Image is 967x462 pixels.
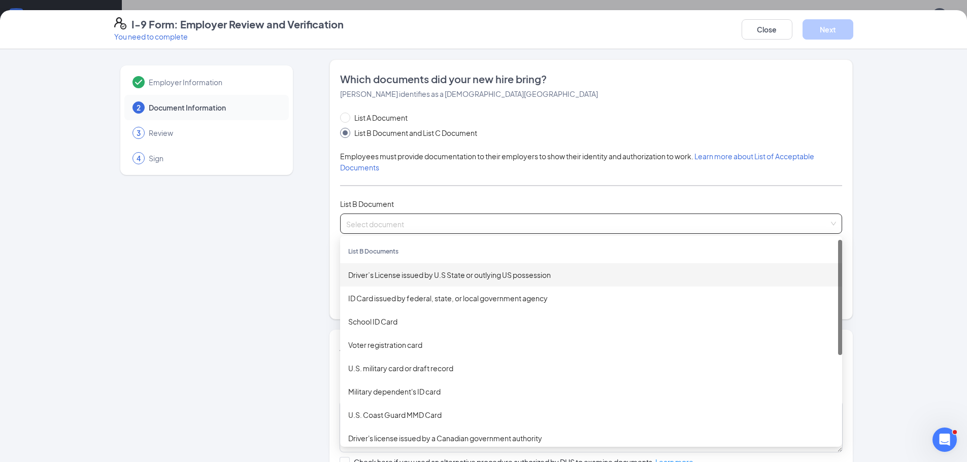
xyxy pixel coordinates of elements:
span: List B Documents [348,247,398,255]
button: Close [742,19,792,40]
span: List B Document [340,199,394,208]
iframe: Intercom live chat [932,428,957,452]
span: Sign [149,153,279,163]
div: Voter registration card [348,339,834,350]
span: 4 [137,153,141,163]
span: Which documents did your new hire bring? [340,72,842,86]
svg: Checkmark [132,76,145,88]
span: List B Document and List C Document [350,127,481,138]
div: Driver's license issued by a Canadian government authority [348,433,834,444]
span: Employer Information [149,77,279,87]
span: Employees must provide documentation to their employers to show their identity and authorization ... [340,152,814,172]
span: Review [149,128,279,138]
div: ID Card issued by federal, state, or local government agency [348,293,834,304]
h4: I-9 Form: Employer Review and Verification [131,17,344,31]
div: Military dependent's ID card [348,386,834,397]
span: Provide all notes relating employment authorization stamps or receipts, extensions, additional do... [340,371,822,392]
span: [PERSON_NAME] identifies as a [DEMOGRAPHIC_DATA][GEOGRAPHIC_DATA] [340,89,598,98]
p: You need to complete [114,31,344,42]
div: U.S. military card or draft record [348,363,834,374]
span: Additional information [340,340,450,353]
button: Next [803,19,853,40]
div: School ID Card [348,316,834,327]
span: List A Document [350,112,412,123]
span: 2 [137,102,141,113]
div: Driver’s License issued by U.S State or outlying US possession [348,269,834,280]
span: Document Information [149,102,279,113]
span: 3 [137,128,141,138]
div: U.S. Coast Guard MMD Card [348,409,834,420]
svg: FormI9EVerifyIcon [114,17,126,29]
